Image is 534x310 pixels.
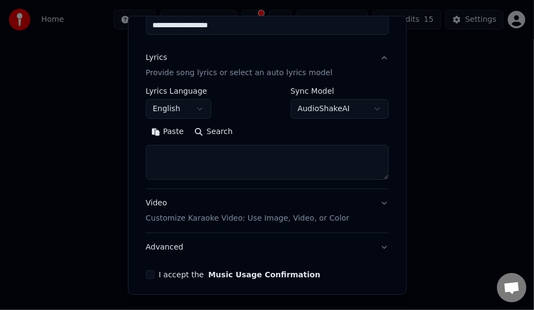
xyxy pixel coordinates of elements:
div: Lyrics [146,52,167,63]
button: Search [189,123,238,141]
button: Paste [146,123,189,141]
label: I accept the [159,271,321,278]
div: Video [146,198,349,224]
button: Advanced [146,233,389,262]
label: Lyrics Language [146,87,211,95]
p: Provide song lyrics or select an auto lyrics model [146,68,333,78]
button: LyricsProvide song lyrics or select an auto lyrics model [146,44,389,87]
button: I accept the [208,271,320,278]
p: Customize Karaoke Video: Use Image, Video, or Color [146,213,349,224]
label: Sync Model [291,87,389,95]
div: LyricsProvide song lyrics or select an auto lyrics model [146,87,389,189]
button: VideoCustomize Karaoke Video: Use Image, Video, or Color [146,189,389,233]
